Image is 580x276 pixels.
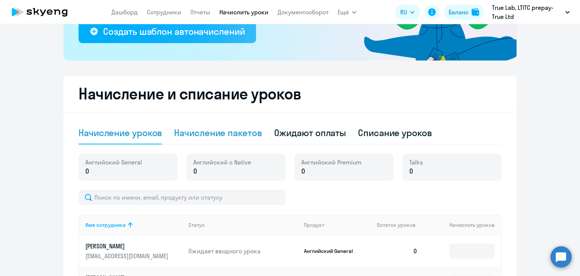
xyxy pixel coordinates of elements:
[492,3,562,21] p: True Lab, LTITC prepay-True Ltd
[278,8,329,16] a: Документооборот
[488,3,574,21] button: True Lab, LTITC prepay-True Ltd
[188,222,298,228] div: Статус
[85,222,182,228] div: Имя сотрудника
[193,158,251,166] span: Английский с Native
[377,222,424,228] div: Остаток уроков
[472,8,479,16] img: balance
[188,247,298,255] p: Ожидает вводного урока
[190,8,210,16] a: Отчеты
[79,85,501,103] h2: Начисление и списание уроков
[371,235,424,267] td: 0
[85,158,142,166] span: Английский General
[174,127,262,139] div: Начисление пакетов
[274,127,346,139] div: Ожидают оплаты
[301,166,305,176] span: 0
[424,215,501,235] th: Начислить уроков
[409,166,413,176] span: 0
[338,5,356,20] button: Ещё
[85,242,170,250] p: [PERSON_NAME]
[85,222,126,228] div: Имя сотрудника
[377,222,416,228] span: Остаток уроков
[304,248,361,254] p: Английский General
[79,127,162,139] div: Начисление уроков
[395,5,420,20] button: RU
[304,222,324,228] div: Продукт
[400,8,407,17] span: RU
[85,166,89,176] span: 0
[79,190,285,205] input: Поиск по имени, email, продукту или статусу
[79,20,256,43] button: Создать шаблон автоначислений
[85,242,182,260] a: [PERSON_NAME][EMAIL_ADDRESS][DOMAIN_NAME]
[103,25,245,37] div: Создать шаблон автоначислений
[358,127,432,139] div: Списание уроков
[147,8,181,16] a: Сотрудники
[338,8,349,17] span: Ещё
[193,166,197,176] span: 0
[449,8,469,17] div: Баланс
[301,158,361,166] span: Английский Premium
[111,8,138,16] a: Дашборд
[444,5,484,20] button: Балансbalance
[409,158,423,166] span: Talks
[219,8,268,16] a: Начислить уроки
[85,252,170,260] p: [EMAIL_ADDRESS][DOMAIN_NAME]
[188,222,205,228] div: Статус
[304,222,371,228] div: Продукт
